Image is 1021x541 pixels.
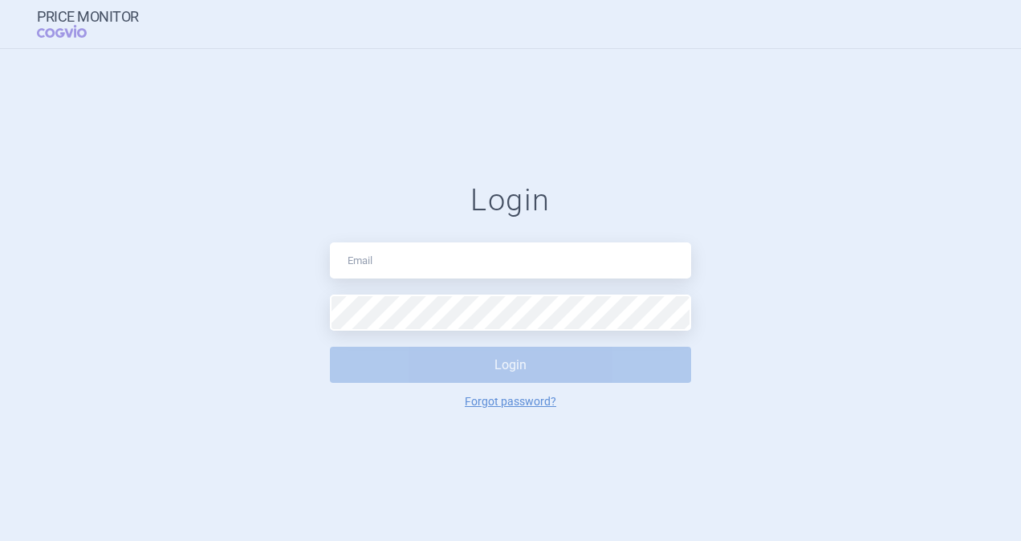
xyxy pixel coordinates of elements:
strong: Price Monitor [37,9,139,25]
button: Login [330,347,691,383]
h1: Login [330,182,691,219]
a: Forgot password? [465,396,556,407]
span: COGVIO [37,25,109,38]
a: Price MonitorCOGVIO [37,9,139,39]
input: Email [330,242,691,279]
